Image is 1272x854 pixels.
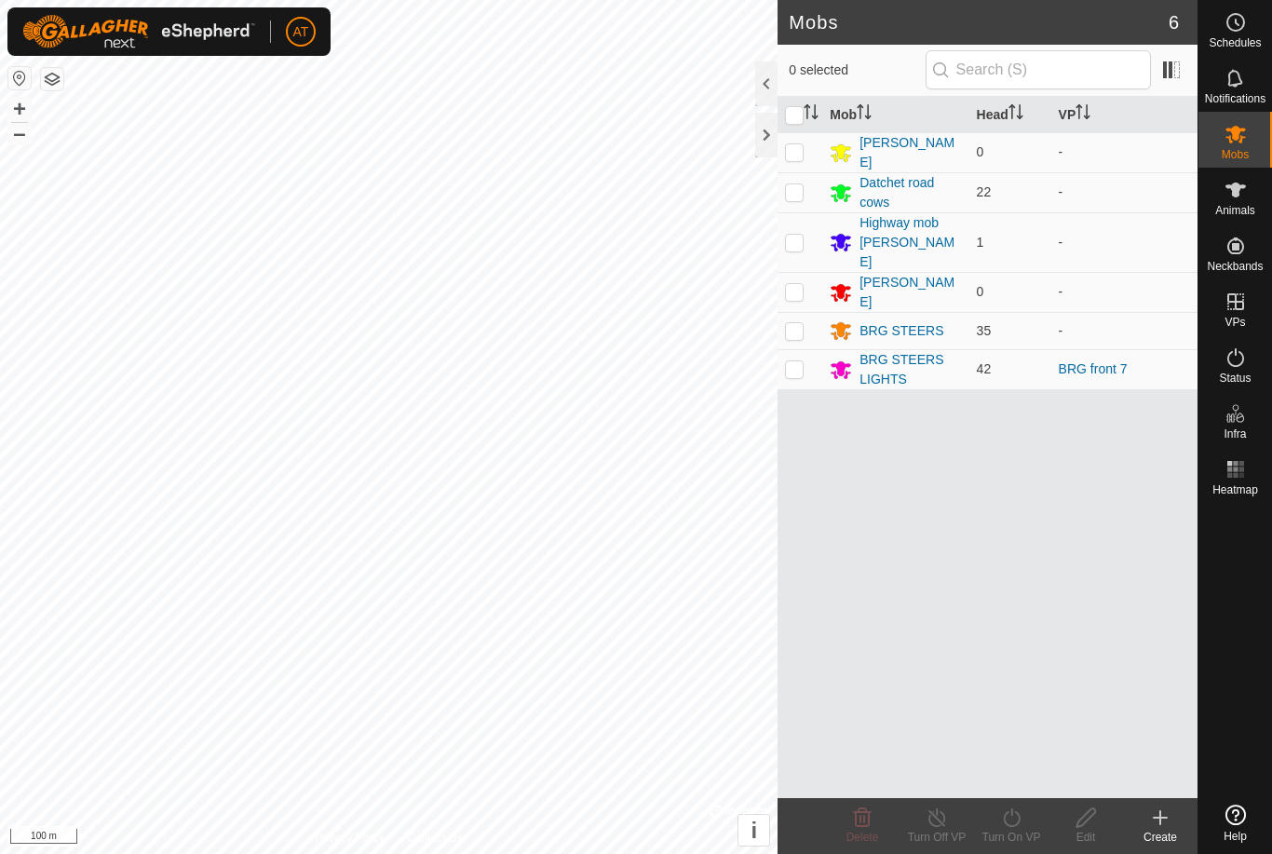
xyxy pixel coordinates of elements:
h2: Mobs [789,11,1169,34]
span: 42 [977,361,992,376]
span: 35 [977,323,992,338]
a: Help [1198,797,1272,849]
span: Animals [1215,205,1255,216]
span: Delete [846,831,879,844]
div: BRG STEERS LIGHTS [859,350,961,389]
span: Heatmap [1212,484,1258,495]
th: Mob [822,97,968,133]
div: Turn On VP [974,829,1049,846]
span: Help [1224,831,1247,842]
td: - [1051,272,1198,312]
td: - [1051,212,1198,272]
span: Notifications [1205,93,1265,104]
span: VPs [1225,317,1245,328]
p-sorticon: Activate to sort [1076,107,1090,122]
span: 22 [977,184,992,199]
span: Infra [1224,428,1246,440]
div: Create [1123,829,1198,846]
span: Status [1219,373,1251,384]
td: - [1051,132,1198,172]
span: i [751,818,757,843]
span: 0 [977,144,984,159]
td: - [1051,172,1198,212]
span: 0 selected [789,61,925,80]
a: BRG front 7 [1059,361,1128,376]
div: [PERSON_NAME] [859,273,961,312]
span: 1 [977,235,984,250]
button: i [738,815,769,846]
th: Head [969,97,1051,133]
p-sorticon: Activate to sort [857,107,872,122]
th: VP [1051,97,1198,133]
button: Map Layers [41,68,63,90]
input: Search (S) [926,50,1151,89]
div: Highway mob [PERSON_NAME] [859,213,961,272]
div: Turn Off VP [900,829,974,846]
p-sorticon: Activate to sort [1008,107,1023,122]
button: Reset Map [8,67,31,89]
span: 0 [977,284,984,299]
div: [PERSON_NAME] [859,133,961,172]
span: Schedules [1209,37,1261,48]
span: Neckbands [1207,261,1263,272]
span: 6 [1169,8,1179,36]
p-sorticon: Activate to sort [804,107,819,122]
span: Mobs [1222,149,1249,160]
button: – [8,122,31,144]
a: Contact Us [407,830,462,847]
button: + [8,98,31,120]
span: AT [293,22,309,42]
a: Privacy Policy [316,830,386,847]
div: BRG STEERS [859,321,943,341]
div: Datchet road cows [859,173,961,212]
td: - [1051,312,1198,349]
img: Gallagher Logo [22,15,255,48]
div: Edit [1049,829,1123,846]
